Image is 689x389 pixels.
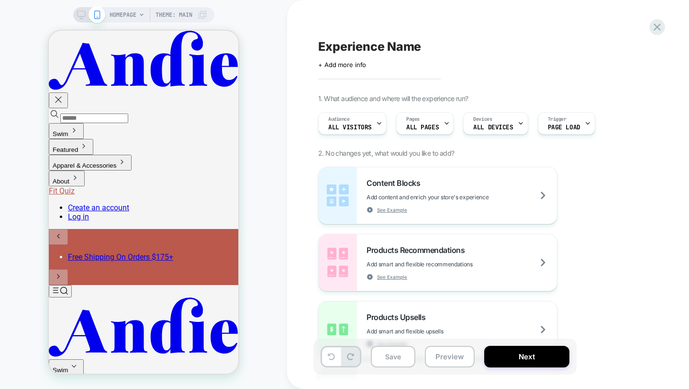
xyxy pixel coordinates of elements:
span: Experience Name [318,39,421,54]
span: About [4,147,21,154]
a: Create an account [19,172,80,182]
span: Content Blocks [367,178,425,188]
span: Apparel & Accessories [4,131,67,138]
a: Free Shipping on Orders $100+ [19,222,124,231]
span: See Example [377,206,407,213]
span: Swim [4,100,20,107]
span: Theme: MAIN [156,7,192,23]
span: Pages [406,116,420,123]
span: Devices [473,116,492,123]
a: Log in [19,182,40,191]
span: Audience [328,116,350,123]
span: Products Recommendations [367,245,469,255]
span: Swim [4,336,20,343]
button: Save [371,346,415,367]
span: Add smart and flexible upsells [367,328,491,335]
span: Add content and enrich your store's experience [367,194,536,201]
button: Preview [425,346,475,367]
span: HOMEPAGE [110,7,136,23]
span: Page Load [548,124,580,131]
span: Add smart and flexible recommendations [367,261,521,268]
span: + Add more info [318,61,366,69]
span: 2. No changes yet, what would you like to add? [318,149,454,157]
span: Featured [4,115,29,123]
span: 1. What audience and where will the experience run? [318,94,468,103]
span: Products Upsells [367,312,430,322]
span: Trigger [548,116,567,123]
span: See Example [377,274,407,280]
span: ALL DEVICES [473,124,513,131]
li: Slide 1 of 1 [19,222,193,231]
button: Next [484,346,569,367]
span: ALL PAGES [406,124,439,131]
span: All Visitors [328,124,372,131]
